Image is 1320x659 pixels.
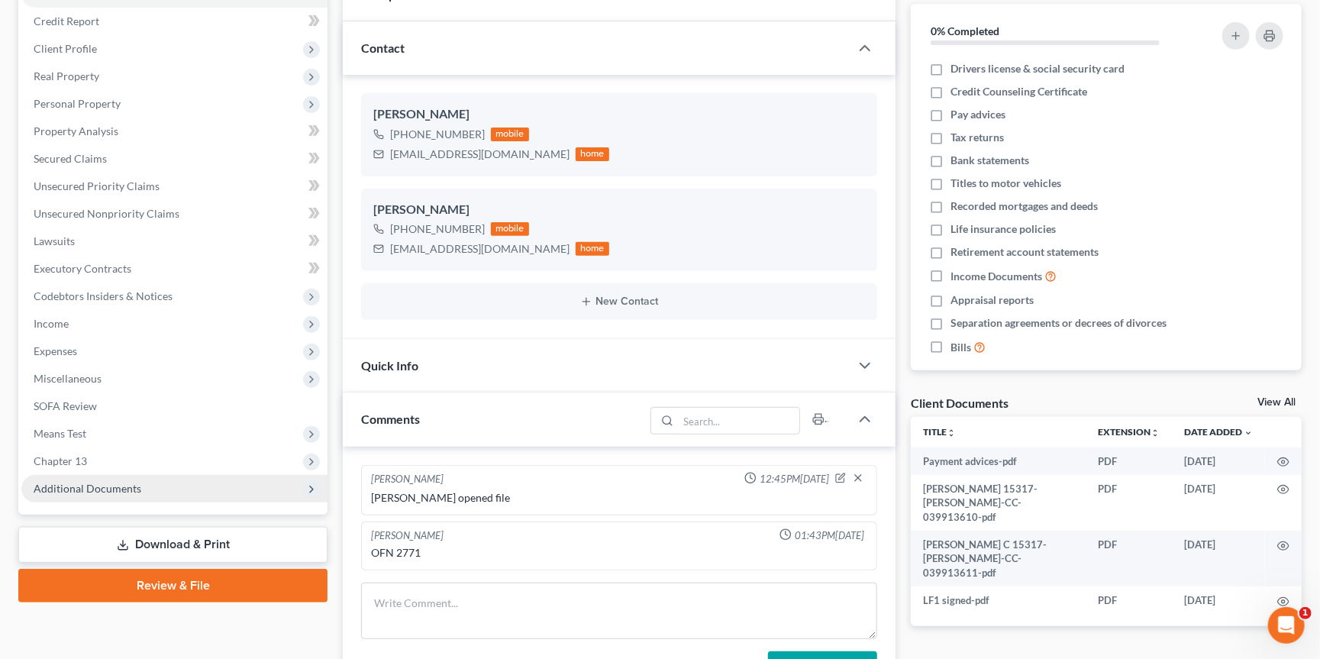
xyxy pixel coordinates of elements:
[34,427,86,440] span: Means Test
[390,127,485,142] div: [PHONE_NUMBER]
[21,255,328,283] a: Executory Contracts
[950,244,1099,260] span: Retirement account statements
[34,152,107,165] span: Secured Claims
[34,482,141,495] span: Additional Documents
[373,105,865,124] div: [PERSON_NAME]
[34,179,160,192] span: Unsecured Priority Claims
[1151,428,1160,438] i: unfold_more
[1257,397,1296,408] a: View All
[34,399,97,412] span: SOFA Review
[679,408,800,434] input: Search...
[18,569,328,602] a: Review & File
[390,241,570,257] div: [EMAIL_ADDRESS][DOMAIN_NAME]
[373,201,865,219] div: [PERSON_NAME]
[950,292,1034,308] span: Appraisal reports
[1172,475,1265,531] td: [DATE]
[950,340,971,355] span: Bills
[1172,447,1265,475] td: [DATE]
[34,234,75,247] span: Lawsuits
[923,426,956,438] a: Titleunfold_more
[760,472,829,486] span: 12:45PM[DATE]
[950,84,1087,99] span: Credit Counseling Certificate
[361,358,418,373] span: Quick Info
[34,207,179,220] span: Unsecured Nonpriority Claims
[911,531,1086,586] td: [PERSON_NAME] C 15317-[PERSON_NAME]-CC-039913611-pdf
[21,145,328,173] a: Secured Claims
[21,392,328,420] a: SOFA Review
[1299,607,1312,619] span: 1
[373,296,865,308] button: New Contact
[491,222,529,236] div: mobile
[1184,426,1253,438] a: Date Added expand_more
[1086,586,1172,614] td: PDF
[1086,475,1172,531] td: PDF
[390,147,570,162] div: [EMAIL_ADDRESS][DOMAIN_NAME]
[911,475,1086,531] td: [PERSON_NAME] 15317-[PERSON_NAME]-CC-039913610-pdf
[21,173,328,200] a: Unsecured Priority Claims
[21,228,328,255] a: Lawsuits
[576,147,609,161] div: home
[576,242,609,256] div: home
[34,124,118,137] span: Property Analysis
[911,447,1086,475] td: Payment advices-pdf
[950,269,1042,284] span: Income Documents
[34,15,99,27] span: Credit Report
[361,412,420,426] span: Comments
[34,317,69,330] span: Income
[950,199,1098,214] span: Recorded mortgages and deeds
[1172,586,1265,614] td: [DATE]
[795,528,864,543] span: 01:43PM[DATE]
[491,128,529,141] div: mobile
[950,221,1056,237] span: Life insurance policies
[950,153,1029,168] span: Bank statements
[371,490,867,506] div: [PERSON_NAME] opened file
[911,586,1086,614] td: LF1 signed-pdf
[34,344,77,357] span: Expenses
[34,97,121,110] span: Personal Property
[34,454,87,467] span: Chapter 13
[950,107,1005,122] span: Pay advices
[21,200,328,228] a: Unsecured Nonpriority Claims
[34,42,97,55] span: Client Profile
[34,372,102,385] span: Miscellaneous
[361,40,405,55] span: Contact
[34,289,173,302] span: Codebtors Insiders & Notices
[931,24,999,37] strong: 0% Completed
[1086,447,1172,475] td: PDF
[1086,531,1172,586] td: PDF
[371,528,444,543] div: [PERSON_NAME]
[1172,531,1265,586] td: [DATE]
[371,545,867,560] div: OFN 2771
[1268,607,1305,644] iframe: Intercom live chat
[34,262,131,275] span: Executory Contracts
[950,315,1167,331] span: Separation agreements or decrees of divorces
[911,395,1009,411] div: Client Documents
[34,69,99,82] span: Real Property
[18,527,328,563] a: Download & Print
[950,130,1004,145] span: Tax returns
[1244,428,1253,438] i: expand_more
[21,118,328,145] a: Property Analysis
[950,176,1061,191] span: Titles to motor vehicles
[947,428,956,438] i: unfold_more
[1098,426,1160,438] a: Extensionunfold_more
[390,221,485,237] div: [PHONE_NUMBER]
[950,61,1125,76] span: Drivers license & social security card
[371,472,444,487] div: [PERSON_NAME]
[21,8,328,35] a: Credit Report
